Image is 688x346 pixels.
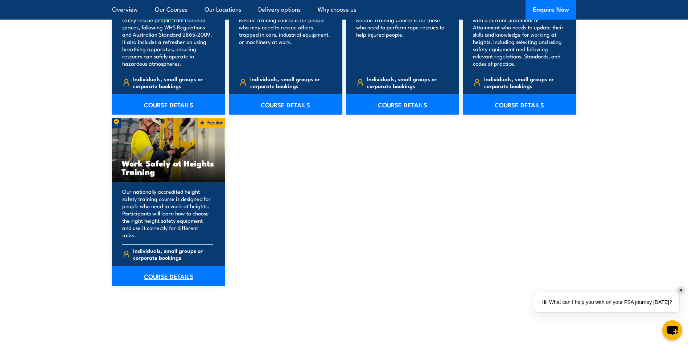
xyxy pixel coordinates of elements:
[677,287,685,294] div: ✕
[239,9,330,67] p: Our nationally accredited Road Crash Rescue training course is for people who may need to rescue ...
[346,94,460,115] a: COURSE DETAILS
[229,94,342,115] a: COURSE DETAILS
[122,9,213,67] p: This course teaches your team how to safely rescue people from confined spaces, following WHS Reg...
[250,75,330,89] span: Individuals, small groups or corporate bookings
[112,266,226,286] a: COURSE DETAILS
[133,247,213,261] span: Individuals, small groups or corporate bookings
[534,292,679,312] div: Hi! What can I help you with on your FSA journey [DATE]?
[112,94,226,115] a: COURSE DETAILS
[463,94,576,115] a: COURSE DETAILS
[367,75,447,89] span: Individuals, small groups or corporate bookings
[122,188,213,239] p: Our nationally accredited height safety training course is designed for people who need to work a...
[356,9,447,67] p: Our nationally accredited Vertical Rescue Training Course is for those who need to perform rope r...
[133,75,213,89] span: Individuals, small groups or corporate bookings
[121,159,216,176] h3: Work Safely at Heights Training
[662,320,682,340] button: chat-button
[484,75,564,89] span: Individuals, small groups or corporate bookings
[473,9,564,67] p: This refresher course is for anyone with a current Statement of Attainment who needs to update th...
